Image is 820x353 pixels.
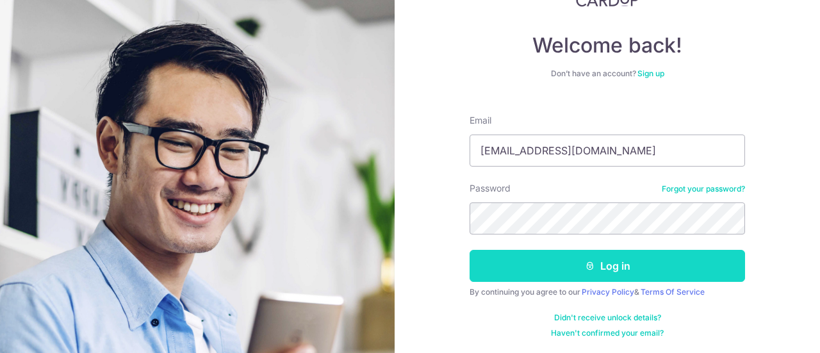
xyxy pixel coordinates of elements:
a: Privacy Policy [582,287,634,297]
input: Enter your Email [470,135,745,167]
a: Sign up [637,69,664,78]
label: Email [470,114,491,127]
div: Don’t have an account? [470,69,745,79]
a: Terms Of Service [641,287,705,297]
label: Password [470,182,511,195]
a: Haven't confirmed your email? [551,328,664,338]
div: By continuing you agree to our & [470,287,745,297]
h4: Welcome back! [470,33,745,58]
a: Didn't receive unlock details? [554,313,661,323]
button: Log in [470,250,745,282]
a: Forgot your password? [662,184,745,194]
